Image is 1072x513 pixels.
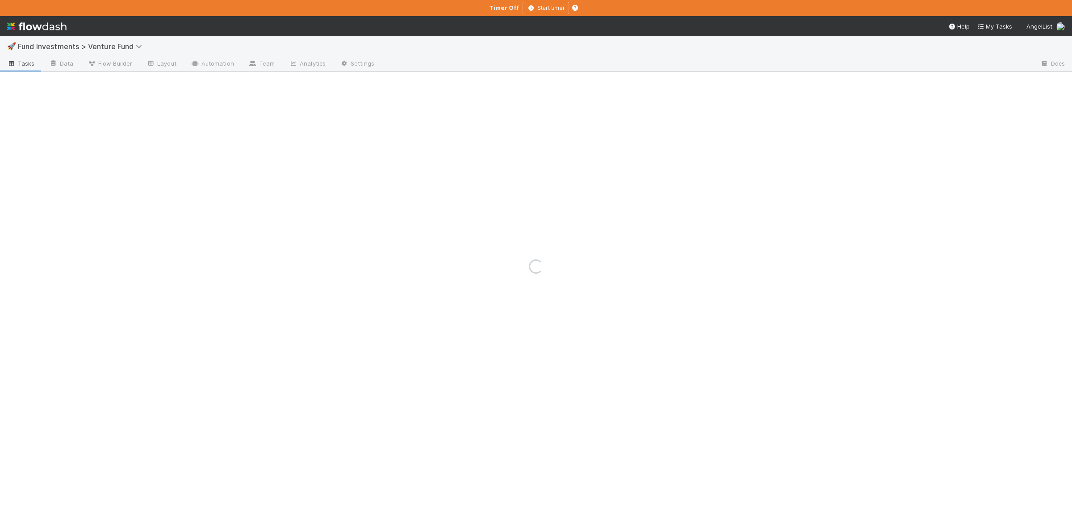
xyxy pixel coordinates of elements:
div: Help [948,22,970,31]
button: Start timer [523,2,569,14]
a: My Tasks [977,22,1012,31]
span: AngelList [1026,23,1052,30]
span: My Tasks [977,23,1012,30]
img: logo-inverted-e16ddd16eac7371096b0.svg [7,19,67,34]
img: avatar_55b415e2-df6a-4422-95b4-4512075a58f2.png [1056,22,1065,31]
strong: Timer Off [489,4,519,11]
